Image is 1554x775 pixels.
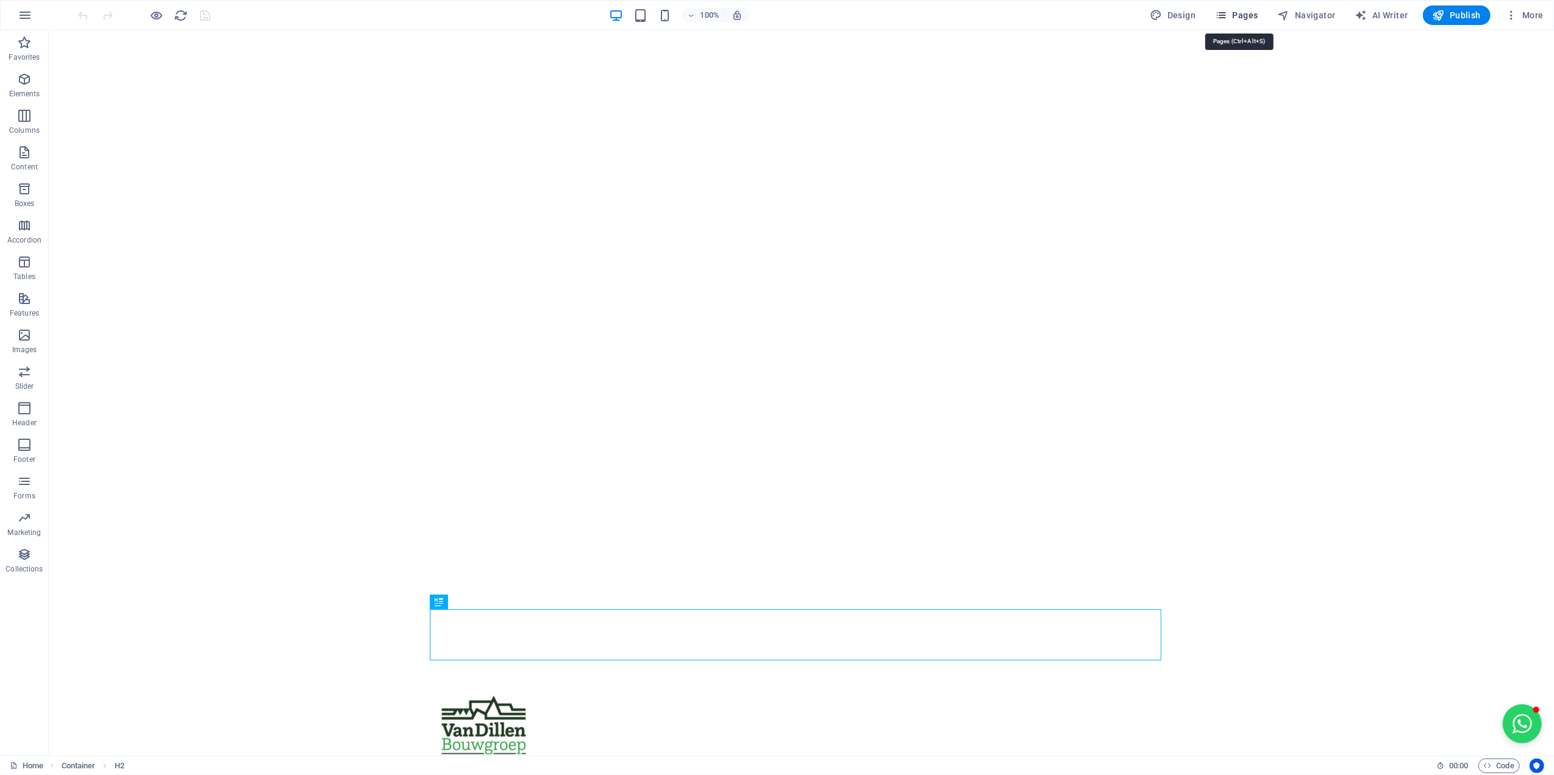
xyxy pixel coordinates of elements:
[682,8,725,23] button: 100%
[62,759,124,773] nav: breadcrumb
[13,455,35,464] p: Footer
[1146,5,1201,25] div: Design (Ctrl+Alt+Y)
[1505,9,1544,21] span: More
[9,52,40,62] p: Favorites
[13,272,35,281] p: Tables
[1215,9,1258,21] span: Pages
[1484,759,1514,773] span: Code
[1150,9,1196,21] span: Design
[700,8,719,23] h6: 100%
[11,162,38,172] p: Content
[1273,5,1341,25] button: Navigator
[149,8,164,23] button: Click here to leave preview mode and continue editing
[1454,674,1493,713] button: Open chat window
[7,235,41,245] p: Accordion
[1458,761,1460,770] span: :
[12,345,37,355] p: Images
[1500,5,1549,25] button: More
[174,9,188,23] i: Reload page
[732,10,743,21] i: On resize automatically adjust zoom level to fit chosen device.
[1355,9,1408,21] span: AI Writer
[1449,759,1468,773] span: 00 00
[174,8,188,23] button: reload
[1478,759,1520,773] button: Code
[9,89,40,99] p: Elements
[1436,759,1469,773] h6: Session time
[1146,5,1201,25] button: Design
[115,759,124,773] span: Click to select. Double-click to edit
[10,308,39,318] p: Features
[15,381,34,391] p: Slider
[7,528,41,537] p: Marketing
[9,126,40,135] p: Columns
[1278,9,1336,21] span: Navigator
[13,491,35,501] p: Forms
[1433,9,1481,21] span: Publish
[1530,759,1544,773] button: Usercentrics
[15,199,35,208] p: Boxes
[5,564,43,574] p: Collections
[62,759,96,773] span: Click to select. Double-click to edit
[1350,5,1413,25] button: AI Writer
[12,418,37,428] p: Header
[1210,5,1263,25] button: Pages
[1423,5,1491,25] button: Publish
[10,759,43,773] a: Click to cancel selection. Double-click to open Pages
